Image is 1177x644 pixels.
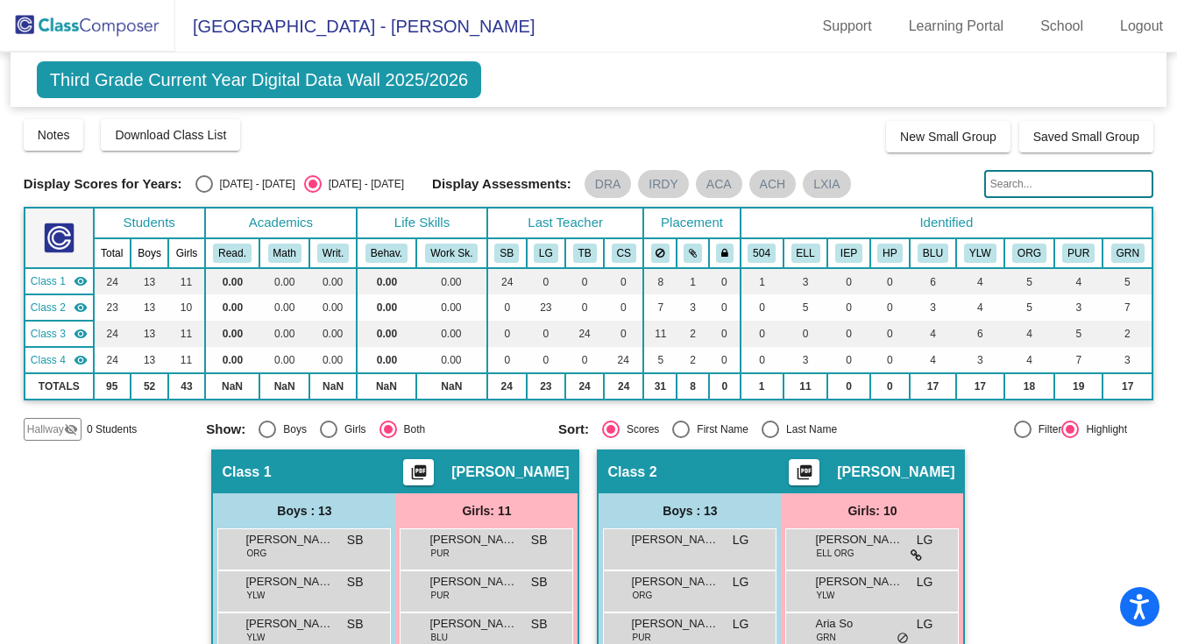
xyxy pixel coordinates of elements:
button: CS [612,244,636,263]
button: YLW [964,244,996,263]
div: Boys [276,421,307,437]
button: 504 [748,244,776,263]
span: SB [347,531,364,549]
td: 3 [910,294,956,321]
td: 4 [910,347,956,373]
th: Lucy Gorman [527,238,566,268]
th: 504 Plan [741,238,783,268]
span: SB [531,531,548,549]
span: Class 4 [31,352,66,368]
th: Health Plan [870,238,910,268]
span: [PERSON_NAME] [429,615,517,633]
td: 0.00 [259,347,309,373]
td: 0 [604,294,643,321]
span: LG [917,531,933,549]
span: SB [347,615,364,633]
mat-icon: visibility [74,353,88,367]
span: [PERSON_NAME] [PERSON_NAME] [631,531,719,548]
td: NaN [309,373,357,400]
button: Saved Small Group [1019,121,1153,152]
td: 31 [643,373,677,400]
td: 0 [487,321,527,347]
input: Search... [984,170,1153,198]
th: Yellow Team [956,238,1004,268]
span: LG [733,615,749,633]
td: 13 [131,321,169,347]
td: TOTALS [25,373,94,400]
button: BLU [918,244,948,263]
td: 0.00 [259,294,309,321]
td: 0.00 [205,294,260,321]
button: ORG [1012,244,1046,263]
span: GRN [816,631,835,644]
td: 3 [1103,347,1152,373]
mat-radio-group: Select an option [558,421,897,438]
td: 0 [827,268,869,294]
button: SB [494,244,519,263]
span: [PERSON_NAME] [815,531,903,548]
td: 3 [783,268,828,294]
mat-chip: DRA [585,170,632,198]
td: 0 [827,373,869,400]
td: 0.00 [309,347,357,373]
th: English Language Learner [783,238,828,268]
span: Show: [206,421,245,437]
th: Orange Team [1004,238,1054,268]
td: 5 [1004,294,1054,321]
div: [DATE] - [DATE] [213,176,295,192]
span: BLU [430,631,447,644]
td: 0 [827,321,869,347]
td: 0 [709,347,741,373]
td: 0.00 [309,268,357,294]
button: TB [573,244,597,263]
button: Read. [213,244,252,263]
td: 0 [565,347,604,373]
span: [PERSON_NAME] [245,573,333,591]
td: 0 [709,321,741,347]
mat-icon: visibility [74,274,88,288]
mat-icon: picture_as_pdf [794,464,815,488]
th: Boys [131,238,169,268]
td: 24 [604,347,643,373]
mat-icon: visibility [74,301,88,315]
span: Third Grade Current Year Digital Data Wall 2025/2026 [37,61,481,98]
td: 19 [1054,373,1103,400]
span: Saved Small Group [1033,130,1139,144]
td: 0 [709,373,741,400]
td: 0 [741,347,783,373]
td: Colleen St. Denis - No Class Name [25,347,94,373]
td: 8 [677,373,709,400]
td: 0.00 [205,347,260,373]
span: ELL ORG [816,547,854,560]
span: Class 1 [31,273,66,289]
button: Print Students Details [789,459,819,485]
span: [PERSON_NAME] [429,531,517,548]
button: Math [268,244,301,263]
span: [PERSON_NAME] [837,464,954,481]
div: Girls [337,421,366,437]
td: 17 [1103,373,1152,400]
th: Tassia Babalis [565,238,604,268]
td: 0 [604,321,643,347]
span: [PERSON_NAME] [429,573,517,591]
th: Academics [205,208,357,238]
button: Print Students Details [403,459,434,485]
span: New Small Group [900,130,996,144]
th: Last Teacher [487,208,643,238]
td: 0 [527,268,566,294]
td: 7 [1103,294,1152,321]
mat-chip: IRDY [638,170,688,198]
td: 0 [709,268,741,294]
td: Serena Brar - No Class Name [25,268,94,294]
span: [PERSON_NAME] [631,573,719,591]
td: 43 [168,373,204,400]
th: Purple Team [1054,238,1103,268]
td: 0.00 [205,268,260,294]
td: 23 [94,294,131,321]
td: 0.00 [205,321,260,347]
div: Boys : 13 [213,493,395,528]
div: Scores [620,421,659,437]
td: 3 [677,294,709,321]
button: Notes [24,119,84,151]
td: 24 [94,347,131,373]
